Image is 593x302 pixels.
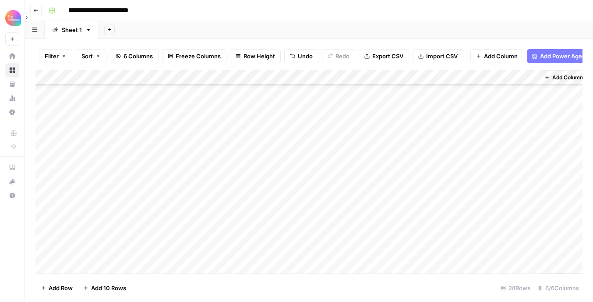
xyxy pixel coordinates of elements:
[5,105,19,119] a: Settings
[552,74,583,82] span: Add Column
[372,52,403,60] span: Export CSV
[91,284,126,292] span: Add 10 Rows
[5,91,19,105] a: Usage
[484,52,518,60] span: Add Column
[49,284,73,292] span: Add Row
[534,281,582,295] div: 6/6 Columns
[76,49,106,63] button: Sort
[5,77,19,91] a: Your Data
[5,10,21,26] img: Alliance Logo
[335,52,349,60] span: Redo
[5,7,19,29] button: Workspace: Alliance
[5,174,19,188] button: What's new?
[162,49,226,63] button: Freeze Columns
[5,160,19,174] a: AirOps Academy
[426,52,458,60] span: Import CSV
[110,49,159,63] button: 6 Columns
[413,49,463,63] button: Import CSV
[540,52,588,60] span: Add Power Agent
[45,52,59,60] span: Filter
[359,49,409,63] button: Export CSV
[230,49,281,63] button: Row Height
[5,49,19,63] a: Home
[5,188,19,203] button: Help + Support
[5,63,19,77] a: Browse
[45,21,99,39] a: Sheet 1
[62,25,82,34] div: Sheet 1
[78,281,131,295] button: Add 10 Rows
[35,281,78,295] button: Add Row
[39,49,72,63] button: Filter
[298,52,313,60] span: Undo
[527,49,593,63] button: Add Power Agent
[124,52,153,60] span: 6 Columns
[322,49,355,63] button: Redo
[284,49,318,63] button: Undo
[470,49,523,63] button: Add Column
[176,52,221,60] span: Freeze Columns
[497,281,534,295] div: 28 Rows
[541,72,586,83] button: Add Column
[6,175,19,188] div: What's new?
[244,52,275,60] span: Row Height
[81,52,93,60] span: Sort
